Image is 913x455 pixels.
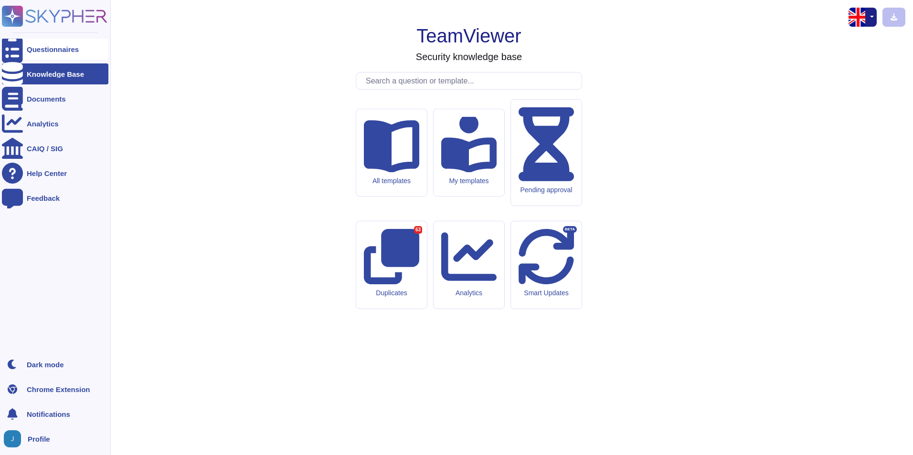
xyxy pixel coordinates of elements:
input: Search a question or template... [361,72,582,89]
div: My templates [441,177,497,185]
div: Dark mode [27,361,64,368]
a: Questionnaires [2,39,108,60]
div: Pending approval [519,186,574,194]
div: Feedback [27,195,60,202]
div: BETA [563,226,577,233]
a: Documents [2,88,108,109]
a: Chrome Extension [2,379,108,400]
a: Feedback [2,187,108,208]
a: CAIQ / SIG [2,138,108,159]
a: Help Center [2,163,108,184]
div: Analytics [27,120,59,127]
span: Profile [28,435,50,443]
img: user [4,430,21,447]
button: user [2,428,28,449]
div: Help Center [27,170,67,177]
div: Documents [27,95,66,103]
div: Analytics [441,289,497,297]
div: Knowledge Base [27,71,84,78]
div: Duplicates [364,289,419,297]
span: Notifications [27,411,70,418]
div: Smart Updates [519,289,574,297]
div: Questionnaires [27,46,79,53]
div: CAIQ / SIG [27,145,63,152]
div: 63 [414,226,422,234]
h3: Security knowledge base [416,51,522,62]
a: Knowledge Base [2,63,108,84]
h1: TeamViewer [416,24,521,47]
a: Analytics [2,113,108,134]
div: All templates [364,177,419,185]
div: Chrome Extension [27,386,90,393]
img: en [849,8,868,27]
